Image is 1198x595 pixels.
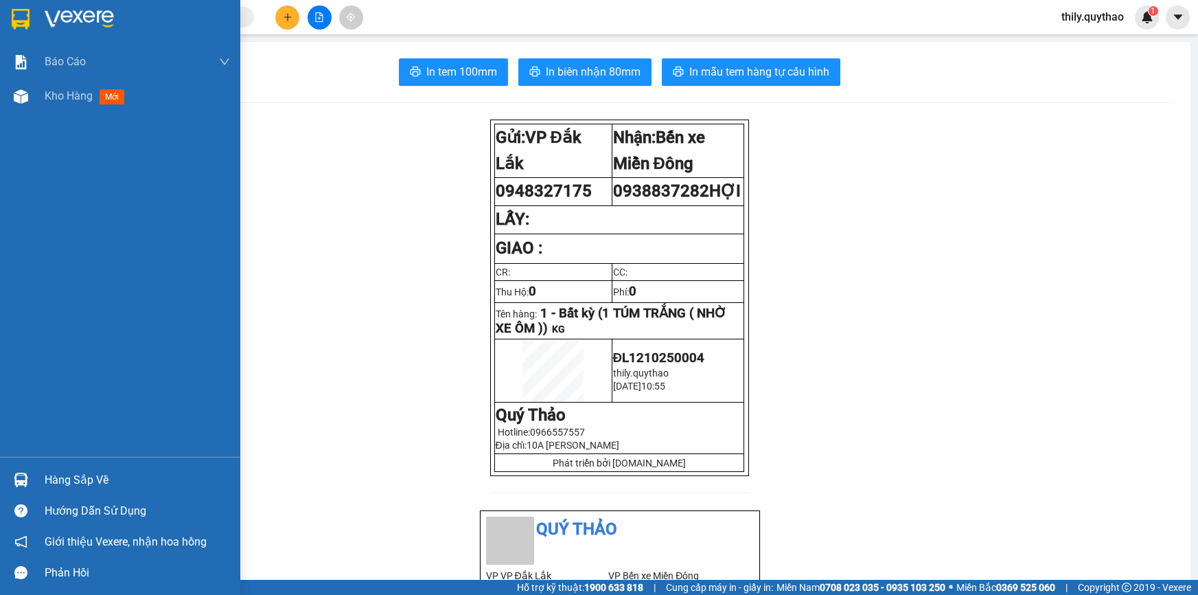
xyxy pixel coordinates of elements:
span: question-circle [14,504,27,517]
span: Báo cáo [45,53,86,70]
li: VP Bến xe Miền Đông [608,568,731,583]
span: 0966557557 [530,427,585,438]
button: aim [339,5,363,30]
span: Hotline: [498,427,585,438]
span: Cung cấp máy in - giấy in: [666,580,773,595]
span: ⚪️ [949,585,953,590]
img: warehouse-icon [14,473,28,487]
td: CR: [494,263,612,280]
span: Miền Nam [776,580,945,595]
button: plus [275,5,299,30]
span: thily.quythao [613,368,669,379]
span: caret-down [1172,11,1184,23]
span: 0938837282 [613,181,741,201]
p: Tên hàng: [496,306,743,336]
span: | [1065,580,1068,595]
span: 0 [529,284,536,299]
span: file-add [314,12,324,22]
button: printerIn mẫu tem hàng tự cấu hình [662,58,840,86]
span: 10A [PERSON_NAME] [527,440,619,451]
div: Hàng sắp về [45,470,230,491]
span: Giới thiệu Vexere, nhận hoa hồng [45,533,207,550]
span: notification [14,535,27,548]
span: VP Đắk Lắk [496,128,581,173]
span: mới [100,89,124,104]
strong: 1900 633 818 [584,582,643,593]
strong: Quý Thảo [496,405,566,425]
span: HỢI [709,181,741,201]
td: CC: [612,263,744,280]
sup: 1 [1149,6,1158,16]
img: logo-vxr [12,9,30,30]
span: down [219,56,230,67]
strong: Nhận: [613,128,705,173]
span: thily.quythao [1050,8,1135,25]
button: printerIn biên nhận 80mm [518,58,652,86]
div: Hướng dẫn sử dụng [45,501,230,521]
span: printer [673,66,684,79]
strong: Gửi: [496,128,581,173]
li: Quý Thảo [486,517,754,543]
td: Phí: [612,280,744,302]
span: Miền Bắc [956,580,1055,595]
strong: LẤY: [496,210,529,229]
img: icon-new-feature [1141,11,1153,23]
span: | [654,580,656,595]
span: In tem 100mm [426,63,497,80]
span: ĐL1210250004 [613,350,704,366]
span: [DATE] [613,381,641,392]
span: Bến xe Miền Đông [613,128,705,173]
img: solution-icon [14,55,28,69]
td: Thu Hộ: [494,280,612,302]
span: printer [529,66,540,79]
span: printer [410,66,421,79]
strong: 0708 023 035 - 0935 103 250 [820,582,945,593]
span: 1 [1151,6,1155,16]
span: aim [346,12,356,22]
span: 0948327175 [496,181,592,201]
span: Hỗ trợ kỹ thuật: [517,580,643,595]
strong: 0369 525 060 [996,582,1055,593]
span: KG [552,324,565,335]
button: caret-down [1166,5,1190,30]
span: 0 [629,284,636,299]
span: 1 - Bất kỳ (1 TÚM TRẮNG ( NHỜ XE ÔM )) [496,306,726,336]
img: warehouse-icon [14,89,28,104]
div: Phản hồi [45,563,230,583]
span: copyright [1122,583,1131,592]
strong: GIAO : [496,238,542,258]
button: file-add [308,5,332,30]
td: Phát triển bởi [DOMAIN_NAME] [494,454,744,472]
span: Địa chỉ: [496,440,619,451]
button: printerIn tem 100mm [399,58,508,86]
span: message [14,566,27,579]
span: In biên nhận 80mm [546,63,641,80]
span: Kho hàng [45,89,93,102]
span: 10:55 [641,381,665,392]
span: plus [283,12,292,22]
li: VP VP Đắk Lắk [486,568,609,583]
span: In mẫu tem hàng tự cấu hình [689,63,829,80]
